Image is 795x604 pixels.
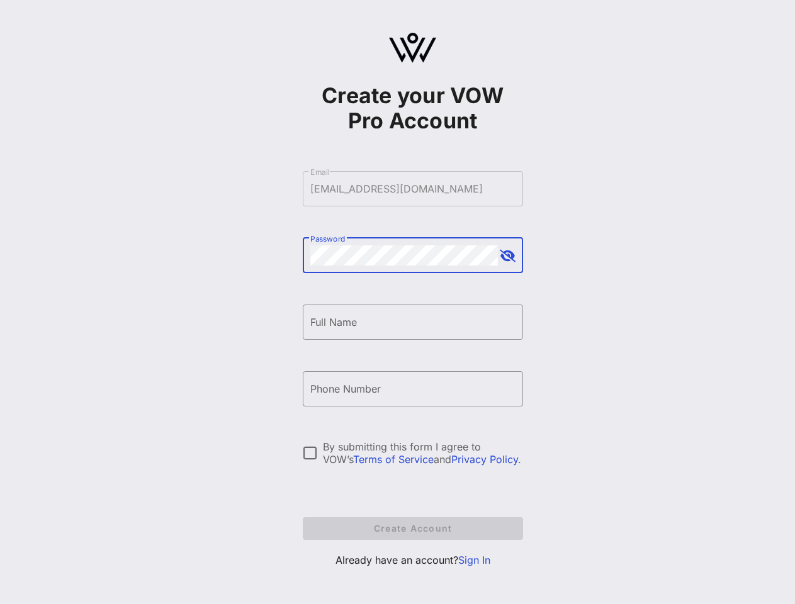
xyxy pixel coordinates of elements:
[303,552,523,568] p: Already have an account?
[310,167,330,177] label: Email
[458,554,490,566] a: Sign In
[353,453,434,466] a: Terms of Service
[323,440,523,466] div: By submitting this form I agree to VOW’s and .
[310,234,346,243] label: Password
[500,250,516,262] button: append icon
[303,83,523,133] h1: Create your VOW Pro Account
[451,453,518,466] a: Privacy Policy
[389,33,436,63] img: logo.svg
